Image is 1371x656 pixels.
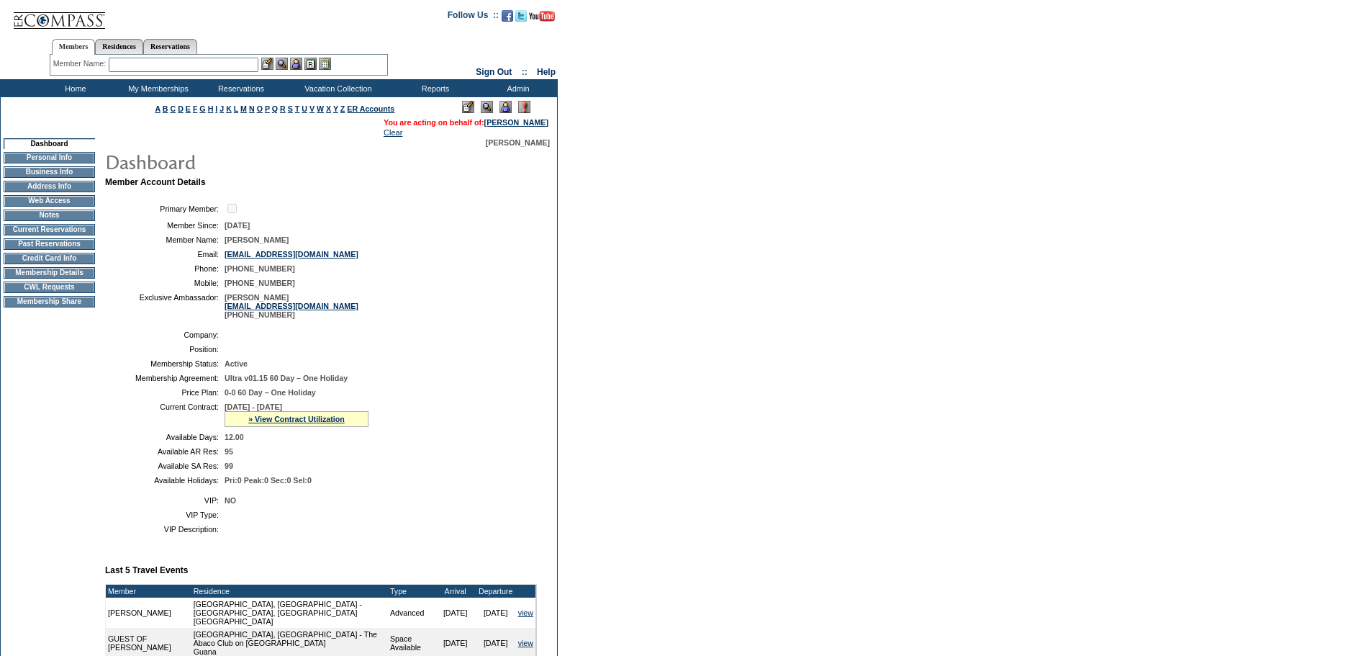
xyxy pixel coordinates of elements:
a: C [170,104,176,113]
td: Departure [476,585,516,598]
td: Exclusive Ambassador: [111,293,219,319]
a: » View Contract Utilization [248,415,345,423]
a: S [288,104,293,113]
a: D [178,104,184,113]
span: Ultra v01.15 60 Day – One Holiday [225,374,348,382]
td: Arrival [435,585,476,598]
img: Subscribe to our YouTube Channel [529,11,555,22]
td: Business Info [4,166,95,178]
img: Impersonate [290,58,302,70]
a: view [518,608,533,617]
img: Impersonate [499,101,512,113]
td: CWL Requests [4,282,95,293]
td: Membership Agreement: [111,374,219,382]
td: VIP Type: [111,511,219,519]
td: Reports [392,79,475,97]
span: [PHONE_NUMBER] [225,264,295,273]
td: Reservations [198,79,281,97]
a: J [220,104,224,113]
td: Member [106,585,191,598]
img: b_edit.gif [261,58,273,70]
td: Dashboard [4,138,95,149]
td: Mobile: [111,279,219,287]
td: Available Days: [111,433,219,441]
td: Personal Info [4,152,95,163]
td: [PERSON_NAME] [106,598,191,628]
a: [EMAIL_ADDRESS][DOMAIN_NAME] [225,250,358,259]
a: R [280,104,286,113]
img: Edit Mode [462,101,474,113]
span: 95 [225,447,233,456]
td: Vacation Collection [281,79,392,97]
td: Admin [475,79,558,97]
div: Member Name: [53,58,109,70]
a: I [215,104,217,113]
a: Help [537,67,556,77]
span: [PHONE_NUMBER] [225,279,295,287]
a: X [326,104,331,113]
span: 0-0 60 Day – One Holiday [225,388,316,397]
a: Q [272,104,278,113]
img: Become our fan on Facebook [502,10,513,22]
img: Follow us on Twitter [515,10,527,22]
span: You are acting on behalf of: [384,118,548,127]
td: Membership Status: [111,359,219,368]
span: [DATE] - [DATE] [225,403,282,411]
b: Last 5 Travel Events [105,565,188,575]
span: 12.00 [225,433,244,441]
td: Follow Us :: [448,9,499,26]
a: [PERSON_NAME] [484,118,548,127]
a: K [226,104,232,113]
img: b_calculator.gif [319,58,331,70]
span: Pri:0 Peak:0 Sec:0 Sel:0 [225,476,312,485]
td: Member Name: [111,235,219,244]
a: T [295,104,300,113]
a: V [309,104,315,113]
a: [EMAIL_ADDRESS][DOMAIN_NAME] [225,302,358,310]
td: Position: [111,345,219,354]
td: [DATE] [476,598,516,628]
td: Address Info [4,181,95,192]
td: Phone: [111,264,219,273]
img: View [276,58,288,70]
a: F [193,104,198,113]
td: Membership Details [4,267,95,279]
td: Past Reservations [4,238,95,250]
a: W [317,104,324,113]
td: Credit Card Info [4,253,95,264]
a: Sign Out [476,67,512,77]
td: Type [388,585,435,598]
a: L [234,104,238,113]
td: My Memberships [115,79,198,97]
td: Advanced [388,598,435,628]
a: G [199,104,205,113]
td: Current Reservations [4,224,95,235]
td: Available AR Res: [111,447,219,456]
a: Y [333,104,338,113]
a: A [155,104,160,113]
span: [PERSON_NAME] [225,235,289,244]
a: ER Accounts [347,104,394,113]
span: Active [225,359,248,368]
img: pgTtlDashboard.gif [104,147,392,176]
b: Member Account Details [105,177,206,187]
td: [GEOGRAPHIC_DATA], [GEOGRAPHIC_DATA] - [GEOGRAPHIC_DATA], [GEOGRAPHIC_DATA] [GEOGRAPHIC_DATA] [191,598,388,628]
a: Become our fan on Facebook [502,14,513,23]
td: Web Access [4,195,95,207]
a: M [240,104,247,113]
a: P [265,104,270,113]
a: Members [52,39,96,55]
span: NO [225,496,236,505]
a: B [163,104,168,113]
span: :: [522,67,528,77]
a: Residences [95,39,143,54]
td: Available SA Res: [111,462,219,470]
a: view [518,639,533,647]
span: [PERSON_NAME] [PHONE_NUMBER] [225,293,358,319]
a: Reservations [143,39,197,54]
td: Notes [4,210,95,221]
img: Reservations [304,58,317,70]
td: Membership Share [4,296,95,307]
td: VIP Description: [111,525,219,534]
td: VIP: [111,496,219,505]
